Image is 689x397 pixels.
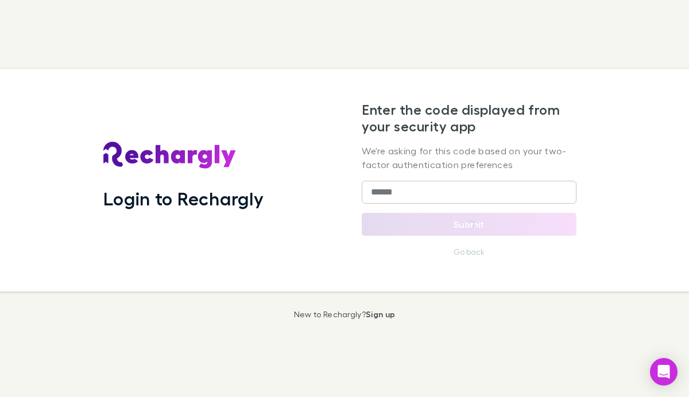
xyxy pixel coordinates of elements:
img: Rechargly's Logo [103,142,237,169]
h2: Enter the code displayed from your security app [362,102,576,135]
button: Go back [447,245,491,259]
a: Sign up [366,309,395,319]
button: Submit [362,213,576,236]
p: We're asking for this code based on your two-factor authentication preferences [362,144,576,172]
p: New to Rechargly? [294,310,396,319]
h1: Login to Rechargly [103,188,264,209]
div: Open Intercom Messenger [650,358,678,386]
